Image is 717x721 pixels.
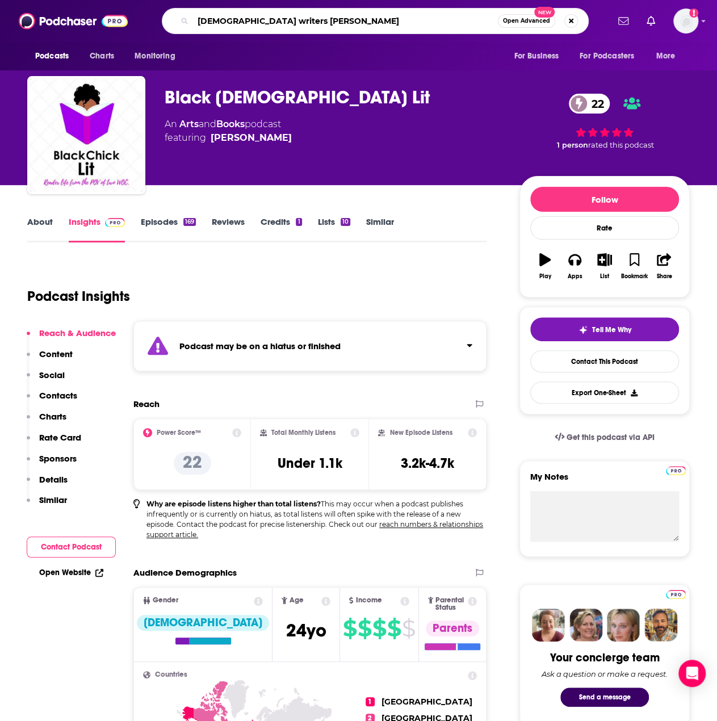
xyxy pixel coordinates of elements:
[193,12,498,30] input: Search podcasts, credits, & more...
[578,325,588,334] img: tell me why sparkle
[539,273,551,280] div: Play
[39,453,77,464] p: Sponsors
[286,619,326,642] span: 24 yo
[271,429,336,437] h2: Total Monthly Listens
[39,370,65,380] p: Social
[560,688,649,707] button: Send a message
[607,609,640,642] img: Jules Profile
[341,218,350,226] div: 10
[135,48,175,64] span: Monitoring
[183,218,196,226] div: 169
[278,455,342,472] h3: Under 1.1k
[27,288,130,305] h1: Podcast Insights
[550,651,660,665] div: Your concierge team
[572,45,651,67] button: open menu
[619,246,649,287] button: Bookmark
[560,246,589,287] button: Apps
[39,568,103,577] a: Open Website
[165,118,292,145] div: An podcast
[133,321,487,371] section: Click to expand status details
[27,536,116,557] button: Contact Podcast
[27,370,65,391] button: Social
[530,382,679,404] button: Export One-Sheet
[27,390,77,411] button: Contacts
[614,11,633,31] a: Show notifications dropdown
[27,349,73,370] button: Content
[146,500,321,508] b: Why are episode listens higher than total listens?
[366,216,394,242] a: Similar
[211,131,292,145] div: [PERSON_NAME]
[19,10,128,32] img: Podchaser - Follow, Share and Rate Podcasts
[656,273,672,280] div: Share
[621,273,648,280] div: Bookmark
[673,9,698,33] span: Logged in as chonisebass
[69,216,125,242] a: InsightsPodchaser Pro
[569,94,610,114] a: 22
[290,597,304,604] span: Age
[530,246,560,287] button: Play
[580,94,610,114] span: 22
[530,216,679,240] div: Rate
[568,273,582,280] div: Apps
[678,660,706,687] div: Open Intercom Messenger
[389,429,452,437] h2: New Episode Listens
[27,432,81,453] button: Rate Card
[402,619,415,638] span: $
[666,464,686,475] a: Pro website
[39,474,68,485] p: Details
[401,455,454,472] h3: 3.2k-4.7k
[689,9,698,18] svg: Add a profile image
[39,328,116,338] p: Reach & Audience
[435,597,466,611] span: Parental Status
[666,466,686,475] img: Podchaser Pro
[355,597,381,604] span: Income
[30,78,143,192] img: Black Chick Lit
[179,119,199,129] a: Arts
[261,216,301,242] a: Credits1
[39,432,81,443] p: Rate Card
[358,619,371,638] span: $
[644,609,677,642] img: Jon Profile
[514,48,559,64] span: For Business
[133,399,160,409] h2: Reach
[165,131,292,145] span: featuring
[27,411,66,432] button: Charts
[649,246,679,287] button: Share
[133,567,237,578] h2: Audience Demographics
[27,328,116,349] button: Reach & Audience
[426,621,479,636] div: Parents
[179,341,341,351] strong: Podcast may be on a hiatus or finished
[216,119,245,129] a: Books
[569,609,602,642] img: Barbara Profile
[105,218,125,227] img: Podchaser Pro
[27,494,67,515] button: Similar
[567,433,655,442] span: Get this podcast via API
[296,218,301,226] div: 1
[153,597,178,604] span: Gender
[27,216,53,242] a: About
[590,246,619,287] button: List
[642,11,660,31] a: Show notifications dropdown
[137,615,269,631] div: [DEMOGRAPHIC_DATA]
[82,45,121,67] a: Charts
[39,390,77,401] p: Contacts
[39,411,66,422] p: Charts
[592,325,631,334] span: Tell Me Why
[343,619,357,638] span: $
[600,273,609,280] div: List
[155,671,187,678] span: Countries
[519,86,690,157] div: 22 1 personrated this podcast
[530,187,679,212] button: Follow
[199,119,216,129] span: and
[506,45,573,67] button: open menu
[174,452,211,475] p: 22
[141,216,196,242] a: Episodes169
[366,697,375,706] span: 1
[530,471,679,491] label: My Notes
[673,9,698,33] img: User Profile
[27,453,77,474] button: Sponsors
[530,350,679,372] a: Contact This Podcast
[127,45,190,67] button: open menu
[212,216,245,242] a: Reviews
[498,14,555,28] button: Open AdvancedNew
